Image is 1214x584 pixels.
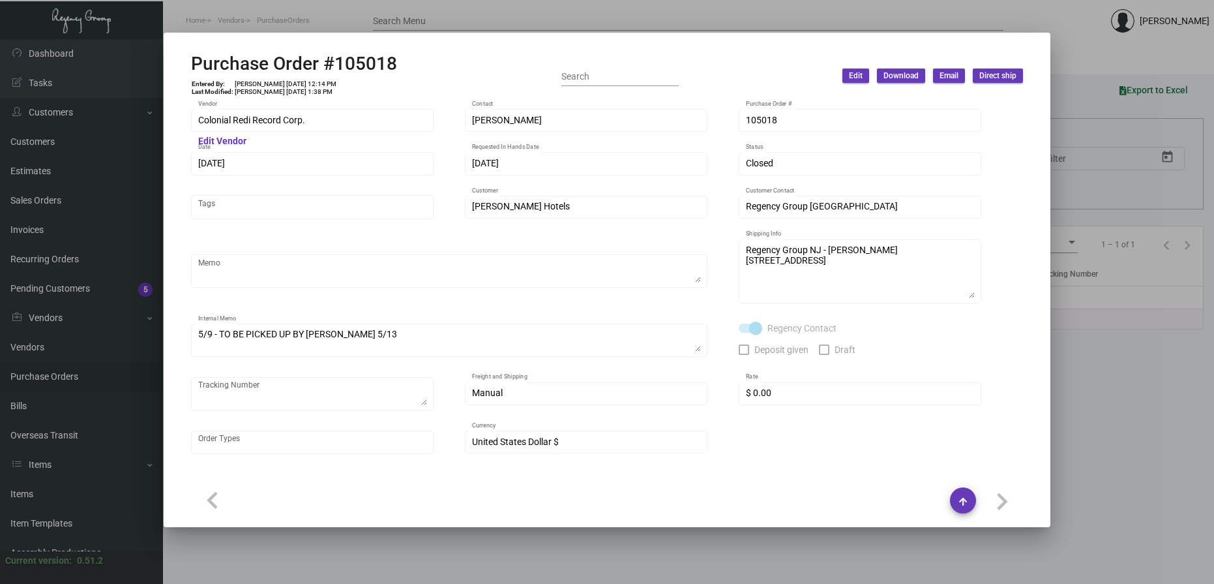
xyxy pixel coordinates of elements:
[746,158,773,168] span: Closed
[77,554,103,568] div: 0.51.2
[234,88,337,96] td: [PERSON_NAME] [DATE] 1:38 PM
[973,69,1023,83] button: Direct ship
[835,342,855,358] span: Draft
[472,388,503,398] span: Manual
[5,554,72,568] div: Current version:
[754,342,808,358] span: Deposit given
[877,69,925,83] button: Download
[849,70,863,82] span: Edit
[198,136,246,147] mat-hint: Edit Vendor
[234,80,337,88] td: [PERSON_NAME] [DATE] 12:14 PM
[191,80,234,88] td: Entered By:
[191,88,234,96] td: Last Modified:
[933,69,965,83] button: Email
[767,320,836,336] span: Regency Contact
[979,70,1016,82] span: Direct ship
[191,53,397,75] h2: Purchase Order #105018
[883,70,919,82] span: Download
[940,70,958,82] span: Email
[842,69,869,83] button: Edit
